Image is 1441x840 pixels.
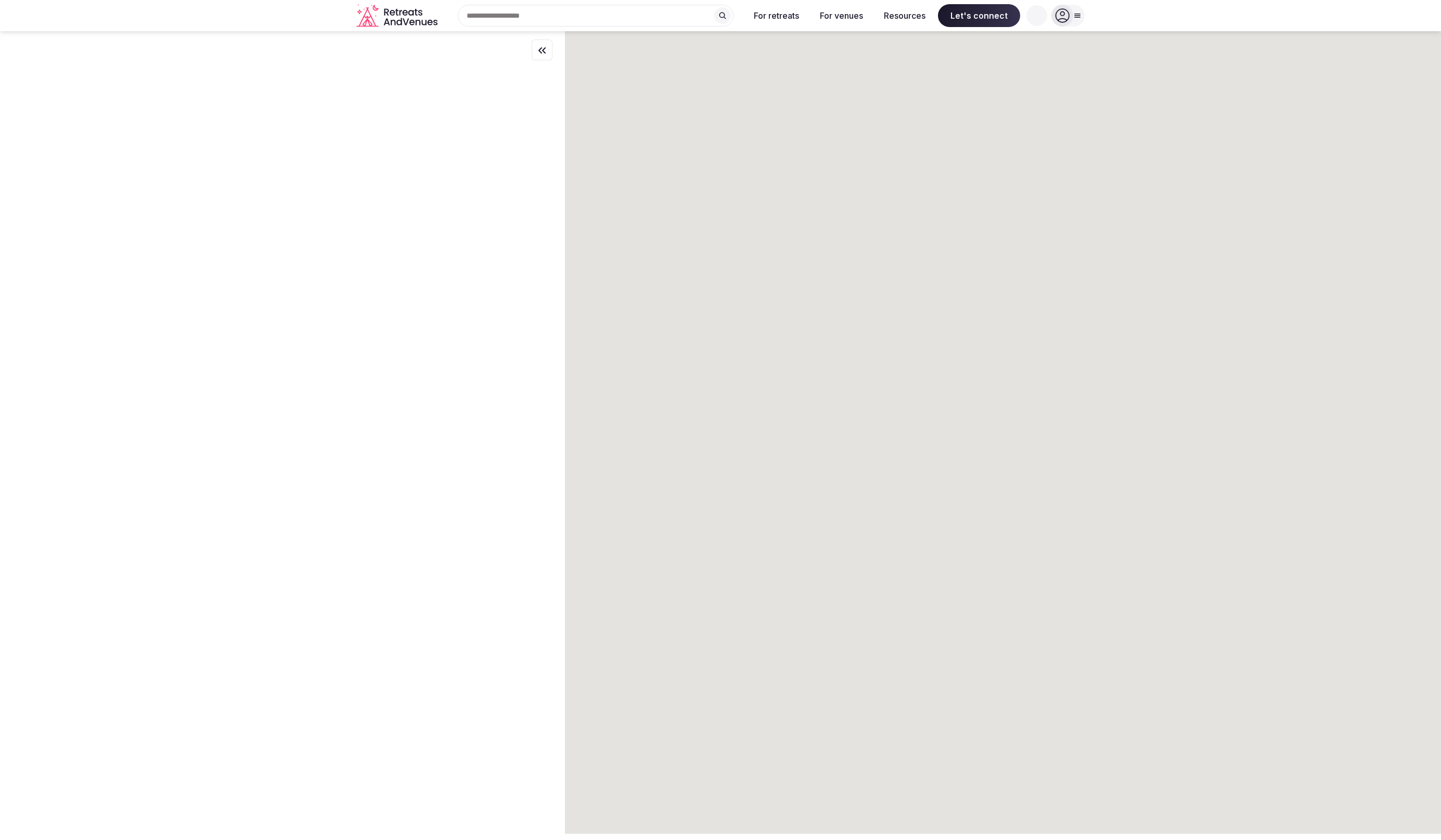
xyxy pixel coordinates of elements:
[745,4,807,27] button: For retreats
[812,4,871,27] button: For venues
[876,4,934,27] button: Resources
[356,4,440,28] svg: Retreats and Venues company logo
[938,4,1020,27] span: Let's connect
[356,4,440,28] a: Visit the homepage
